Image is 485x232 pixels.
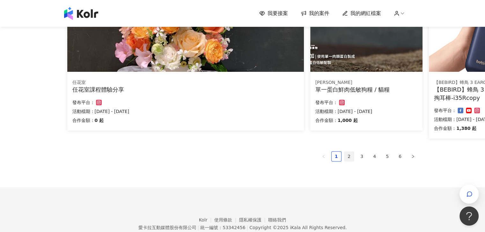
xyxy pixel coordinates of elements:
[268,217,286,222] a: 聯絡我們
[95,116,104,124] p: 0 起
[309,10,329,17] span: 我的案件
[214,217,239,222] a: 使用條款
[338,116,358,124] p: 1,000 起
[72,108,299,115] p: 活動檔期：[DATE] - [DATE]
[290,225,301,230] a: iKala
[350,10,381,17] span: 我的網紅檔案
[332,152,341,161] a: 1
[72,99,95,106] p: 發布平台：
[319,151,329,161] button: left
[239,217,268,222] a: 隱私權保護
[408,151,418,161] button: right
[315,108,417,115] p: 活動檔期：[DATE] - [DATE]
[315,86,417,94] div: 單一蛋白鮮肉低敏狗糧 / 貓糧
[319,151,329,161] li: Previous Page
[434,124,456,132] p: 合作金額：
[315,116,338,124] p: 合作金額：
[459,206,479,226] iframe: Help Scout Beacon - Open
[72,116,95,124] p: 合作金額：
[344,152,354,161] a: 2
[395,152,405,161] a: 6
[200,225,245,230] div: 統一編號：53342456
[138,225,196,230] div: 愛卡拉互動媒體股份有限公司
[259,10,288,17] a: 我要接案
[315,99,338,106] p: 發布平台：
[411,154,415,158] span: right
[268,10,288,17] span: 我要接案
[370,151,380,161] li: 4
[249,225,347,230] div: Copyright © 2025 All Rights Reserved.
[383,152,392,161] a: 5
[199,217,214,222] a: Kolr
[197,225,199,230] span: |
[64,7,98,20] img: logo
[315,79,417,86] div: [PERSON_NAME]
[342,10,381,17] a: 我的網紅檔案
[301,10,329,17] a: 我的案件
[72,86,299,94] div: 任花室課程體驗分享
[72,79,299,86] div: 任花室
[434,107,456,114] p: 發布平台：
[408,151,418,161] li: Next Page
[322,154,326,158] span: left
[370,152,379,161] a: 4
[246,225,248,230] span: |
[456,124,476,132] p: 1,380 起
[357,152,367,161] a: 3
